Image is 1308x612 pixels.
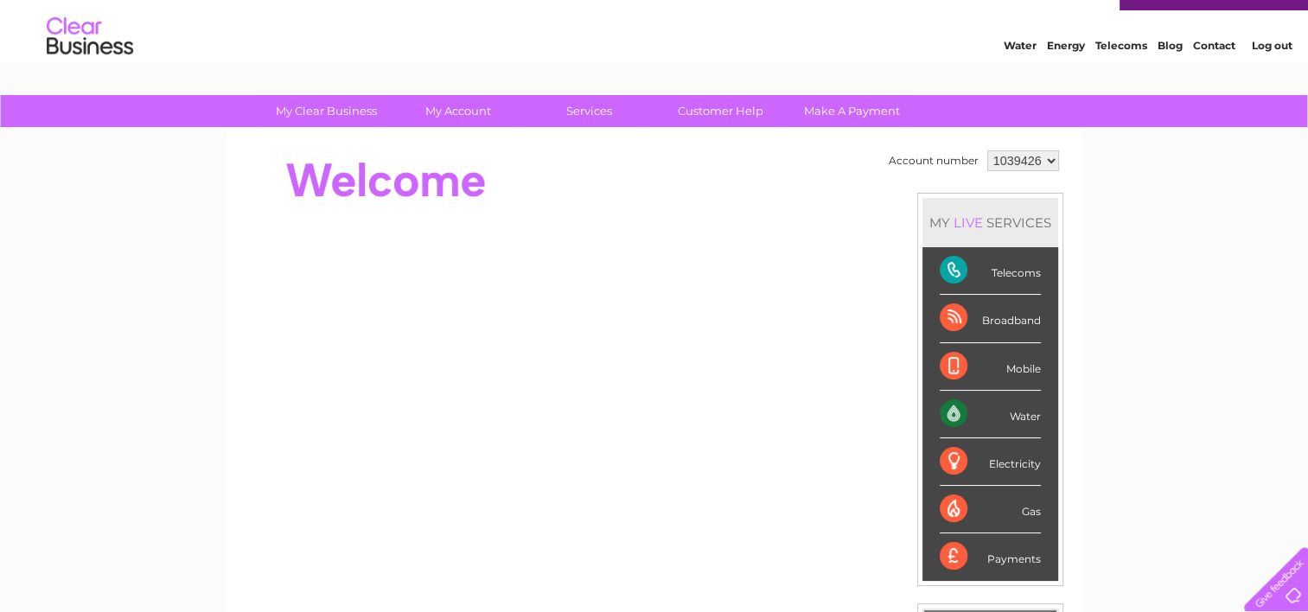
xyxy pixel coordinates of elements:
[1047,73,1085,86] a: Energy
[884,146,983,175] td: Account number
[940,486,1041,533] div: Gas
[1095,73,1147,86] a: Telecoms
[1193,73,1235,86] a: Contact
[1251,73,1292,86] a: Log out
[940,391,1041,438] div: Water
[940,247,1041,295] div: Telecoms
[922,198,1058,247] div: MY SERVICES
[940,295,1041,342] div: Broadband
[940,438,1041,486] div: Electricity
[982,9,1101,30] a: 0333 014 3131
[781,95,923,127] a: Make A Payment
[255,95,398,127] a: My Clear Business
[940,533,1041,580] div: Payments
[940,343,1041,391] div: Mobile
[1004,73,1037,86] a: Water
[46,45,134,98] img: logo.png
[386,95,529,127] a: My Account
[950,214,986,231] div: LIVE
[1158,73,1183,86] a: Blog
[246,10,1063,84] div: Clear Business is a trading name of Verastar Limited (registered in [GEOGRAPHIC_DATA] No. 3667643...
[518,95,660,127] a: Services
[649,95,792,127] a: Customer Help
